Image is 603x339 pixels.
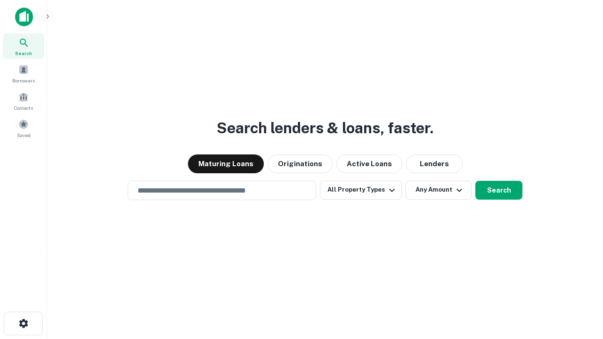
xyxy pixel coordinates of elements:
[556,264,603,309] iframe: Chat Widget
[268,154,333,173] button: Originations
[406,154,463,173] button: Lenders
[17,131,31,139] span: Saved
[15,49,32,57] span: Search
[14,104,33,112] span: Contacts
[217,117,433,139] h3: Search lenders & loans, faster.
[3,88,44,113] a: Contacts
[320,181,402,200] button: All Property Types
[3,115,44,141] a: Saved
[3,33,44,59] a: Search
[406,181,472,200] button: Any Amount
[475,181,522,200] button: Search
[12,77,35,84] span: Borrowers
[15,8,33,26] img: capitalize-icon.png
[336,154,402,173] button: Active Loans
[188,154,264,173] button: Maturing Loans
[3,61,44,86] a: Borrowers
